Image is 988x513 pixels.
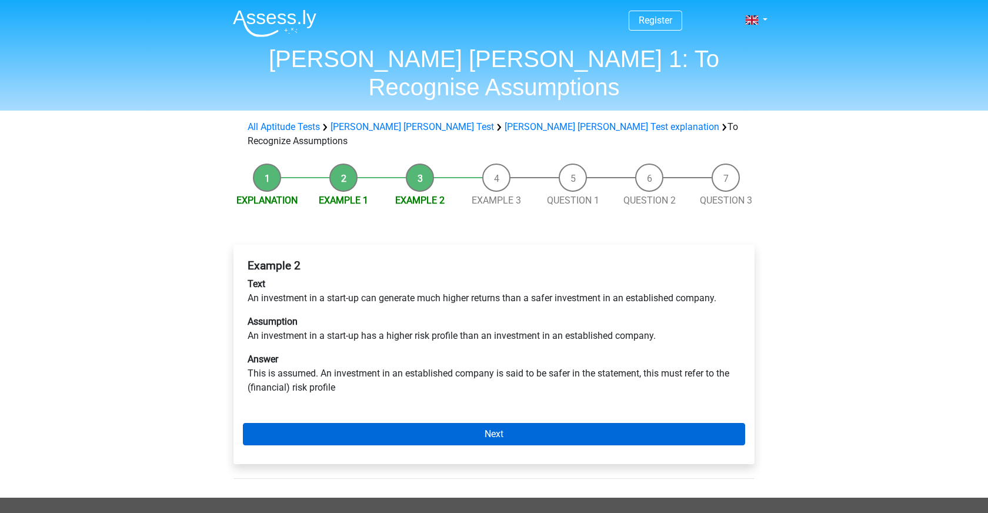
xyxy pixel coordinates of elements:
[243,423,745,445] a: Next
[243,120,745,148] div: To Recognize Assumptions
[248,278,265,289] b: Text
[248,259,301,272] b: Example 2
[623,195,676,206] a: Question 2
[639,15,672,26] a: Register
[319,195,368,206] a: Example 1
[248,121,320,132] a: All Aptitude Tests
[248,277,740,305] p: An investment in a start-up can generate much higher returns than a safer investment in an establ...
[248,316,298,327] b: Assumption
[331,121,494,132] a: [PERSON_NAME] [PERSON_NAME] Test
[248,315,740,343] p: An investment in a start-up has a higher risk profile than an investment in an established company.
[248,352,740,395] p: This is assumed. An investment in an established company is said to be safer in the statement, th...
[700,195,752,206] a: Question 3
[233,9,316,37] img: Assessly
[547,195,599,206] a: Question 1
[223,45,765,101] h1: [PERSON_NAME] [PERSON_NAME] 1: To Recognise Assumptions
[236,195,298,206] a: Explanation
[248,354,278,365] b: Answer
[472,195,521,206] a: Example 3
[395,195,445,206] a: Example 2
[505,121,719,132] a: [PERSON_NAME] [PERSON_NAME] Test explanation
